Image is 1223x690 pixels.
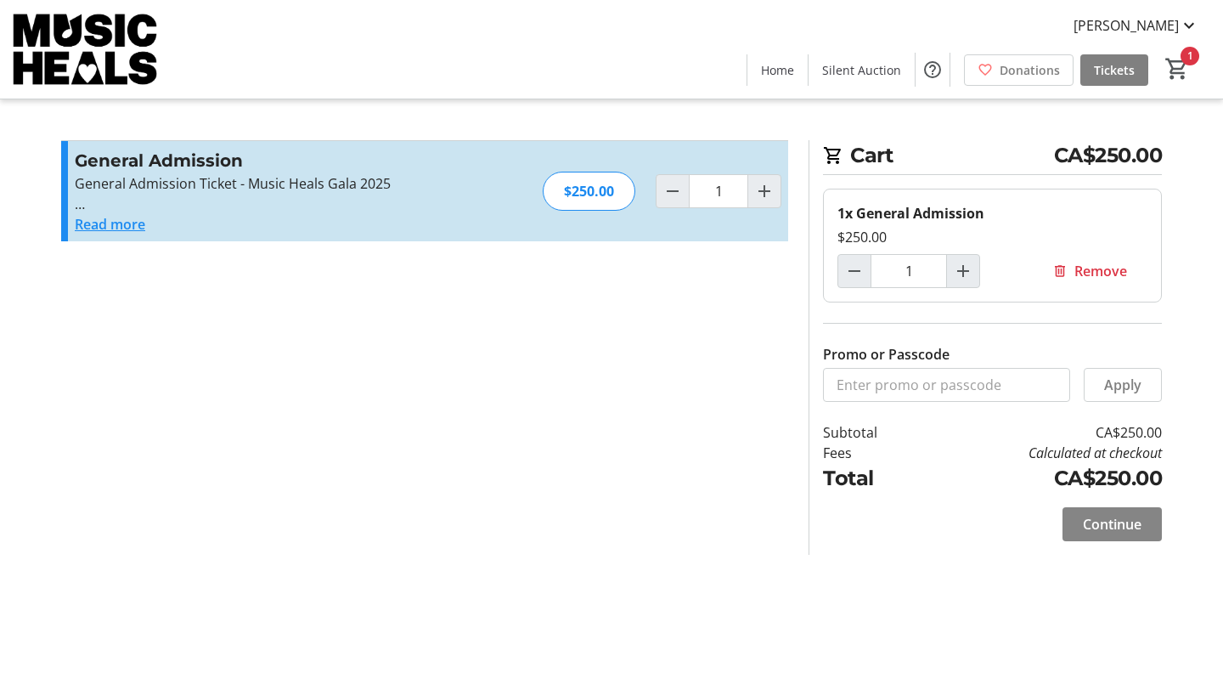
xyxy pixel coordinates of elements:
[1080,54,1148,86] a: Tickets
[1083,514,1141,534] span: Continue
[1074,15,1179,36] span: [PERSON_NAME]
[10,7,161,92] img: Music Heals Charitable Foundation's Logo
[1104,375,1141,395] span: Apply
[947,255,979,287] button: Increment by one
[823,140,1162,175] h2: Cart
[75,214,145,235] button: Read more
[871,254,947,288] input: General Admission Quantity
[921,463,1162,494] td: CA$250.00
[689,174,748,208] input: General Admission Quantity
[1162,54,1192,84] button: Cart
[543,172,635,211] div: $250.00
[837,203,1147,223] div: 1x General Admission
[748,175,781,207] button: Increment by one
[747,54,808,86] a: Home
[838,255,871,287] button: Decrement by one
[837,227,1147,247] div: $250.00
[822,61,901,79] span: Silent Auction
[1062,507,1162,541] button: Continue
[823,344,950,365] label: Promo or Passcode
[921,443,1162,463] td: Calculated at checkout
[823,443,921,463] td: Fees
[1000,61,1060,79] span: Donations
[921,422,1162,443] td: CA$250.00
[1074,261,1127,281] span: Remove
[657,175,689,207] button: Decrement by one
[1084,368,1162,402] button: Apply
[75,173,446,194] p: General Admission Ticket - Music Heals Gala 2025
[75,148,446,173] h3: General Admission
[1094,61,1135,79] span: Tickets
[964,54,1074,86] a: Donations
[1060,12,1213,39] button: [PERSON_NAME]
[761,61,794,79] span: Home
[823,422,921,443] td: Subtotal
[916,53,950,87] button: Help
[809,54,915,86] a: Silent Auction
[823,368,1070,402] input: Enter promo or passcode
[1032,254,1147,288] button: Remove
[1054,140,1163,171] span: CA$250.00
[823,463,921,494] td: Total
